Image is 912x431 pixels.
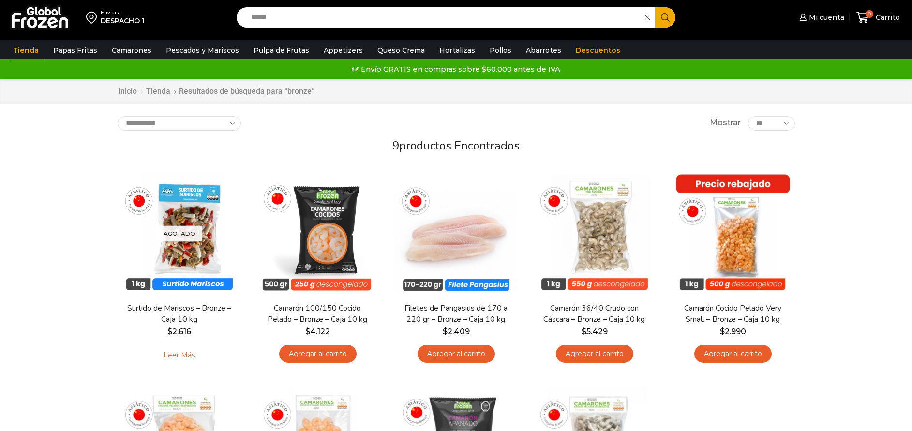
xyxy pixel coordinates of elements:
a: Queso Crema [373,41,430,59]
span: Carrito [873,13,900,22]
a: Agregar al carrito: “Camarón Cocido Pelado Very Small - Bronze - Caja 10 kg” [694,345,772,363]
a: Pollos [485,41,516,59]
bdi: 5.429 [582,327,608,336]
nav: Breadcrumb [118,86,314,97]
a: Descuentos [571,41,625,59]
a: Papas Fritas [48,41,102,59]
a: 0 Carrito [854,6,902,29]
img: address-field-icon.svg [86,9,101,26]
a: Tienda [146,86,171,97]
span: $ [720,327,725,336]
span: $ [167,327,172,336]
a: Inicio [118,86,137,97]
bdi: 4.122 [305,327,330,336]
a: Agregar al carrito: “Camarón 100/150 Cocido Pelado - Bronze - Caja 10 kg” [279,345,357,363]
div: Enviar a [101,9,145,16]
h1: Resultados de búsqueda para “bronze” [179,87,314,96]
bdi: 2.990 [720,327,746,336]
a: Tienda [8,41,44,59]
span: productos encontrados [399,138,520,153]
a: Agregar al carrito: “Camarón 36/40 Crudo con Cáscara - Bronze - Caja 10 kg” [556,345,633,363]
select: Pedido de la tienda [118,116,241,131]
a: Filetes de Pangasius de 170 a 220 gr – Bronze – Caja 10 kg [400,303,511,325]
a: Abarrotes [521,41,566,59]
a: Agregar al carrito: “Filetes de Pangasius de 170 a 220 gr - Bronze - Caja 10 kg” [418,345,495,363]
span: Mi cuenta [807,13,844,22]
span: $ [582,327,586,336]
a: Surtido de Mariscos – Bronze – Caja 10 kg [123,303,235,325]
a: Camarón 36/40 Crudo con Cáscara – Bronze – Caja 10 kg [538,303,650,325]
a: Pescados y Mariscos [161,41,244,59]
a: Mi cuenta [797,8,844,27]
span: $ [443,327,448,336]
bdi: 2.616 [167,327,191,336]
p: Agotado [157,226,202,242]
a: Leé más sobre “Surtido de Mariscos - Bronze - Caja 10 kg” [149,345,210,365]
div: DESPACHO 1 [101,16,145,26]
bdi: 2.409 [443,327,470,336]
a: Hortalizas [434,41,480,59]
a: Appetizers [319,41,368,59]
a: Pulpa de Frutas [249,41,314,59]
a: Camarón 100/150 Cocido Pelado – Bronze – Caja 10 kg [262,303,373,325]
span: 0 [866,10,873,18]
span: 9 [392,138,399,153]
a: Camarones [107,41,156,59]
a: Camarón Cocido Pelado Very Small – Bronze – Caja 10 kg [677,303,788,325]
button: Search button [655,7,675,28]
span: $ [305,327,310,336]
span: Mostrar [710,118,741,129]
